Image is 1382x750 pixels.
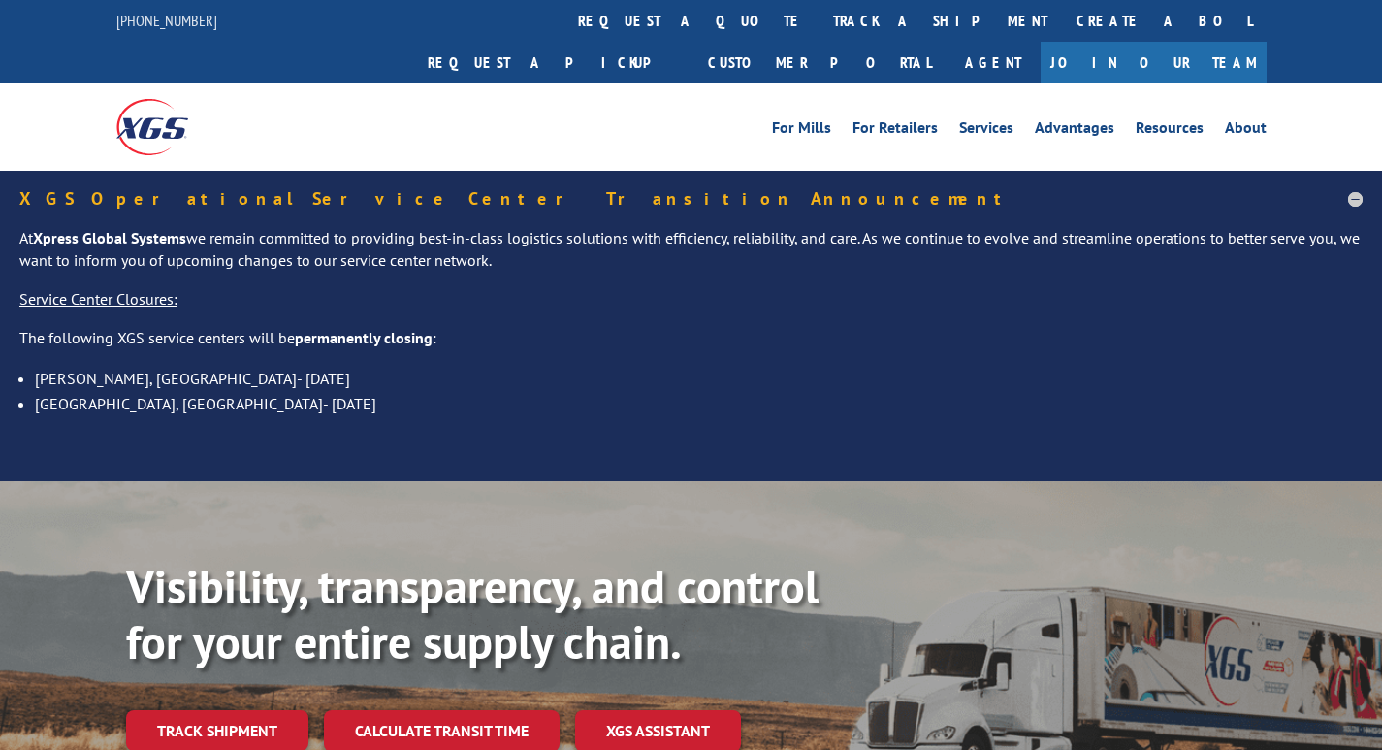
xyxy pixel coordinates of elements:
a: Advantages [1035,120,1114,142]
strong: Xpress Global Systems [33,228,186,247]
p: At we remain committed to providing best-in-class logistics solutions with efficiency, reliabilit... [19,227,1363,289]
a: Request a pickup [413,42,693,83]
strong: permanently closing [295,328,433,347]
a: For Mills [772,120,831,142]
b: Visibility, transparency, and control for your entire supply chain. [126,556,819,672]
h5: XGS Operational Service Center Transition Announcement [19,190,1363,208]
li: [GEOGRAPHIC_DATA], [GEOGRAPHIC_DATA]- [DATE] [35,391,1363,416]
li: [PERSON_NAME], [GEOGRAPHIC_DATA]- [DATE] [35,366,1363,391]
a: Customer Portal [693,42,946,83]
a: For Retailers [852,120,938,142]
a: Services [959,120,1013,142]
p: The following XGS service centers will be : [19,327,1363,366]
a: About [1225,120,1267,142]
a: Resources [1136,120,1204,142]
a: Join Our Team [1041,42,1267,83]
u: Service Center Closures: [19,289,177,309]
a: [PHONE_NUMBER] [116,11,217,30]
a: Agent [946,42,1041,83]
